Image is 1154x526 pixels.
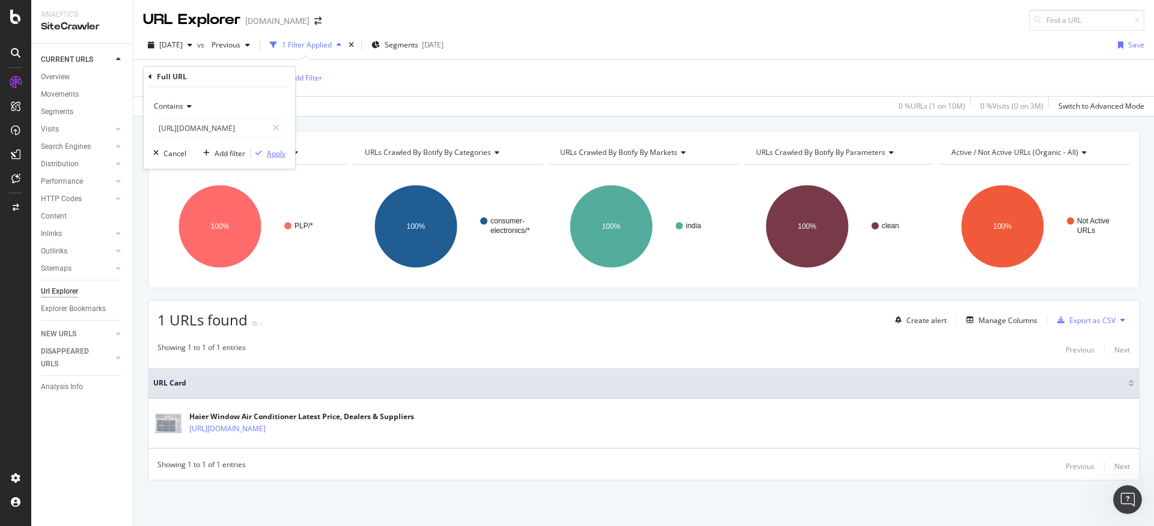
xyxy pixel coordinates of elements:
text: 100% [406,222,425,231]
span: URLs Crawled By Botify By markets [560,147,677,157]
div: 1 Filter Applied [282,40,332,50]
a: Analysis Info [41,381,124,393]
div: [DOMAIN_NAME] [245,15,310,27]
div: Previous [1066,345,1094,355]
div: Create alert [906,315,947,325]
div: Cancel [163,148,186,159]
button: Export as CSV [1052,310,1116,330]
div: URL Explorer [143,10,240,30]
div: NEW URLS [41,328,76,340]
button: Next [1114,459,1130,474]
button: Add Filter [274,71,322,85]
div: Content [41,210,67,223]
h4: URLs Crawled By Botify By markets [558,143,728,162]
a: Search Engines [41,141,112,153]
div: Performance [41,175,83,188]
button: Create alert [890,310,947,330]
div: Overview [41,71,70,83]
span: Previous [207,40,240,50]
div: Segments [41,106,73,118]
svg: A chart. [549,174,739,279]
div: A chart. [745,174,935,279]
span: Active / Not Active URLs (organic - all) [951,147,1078,157]
text: consumer- [490,217,525,225]
button: Next [1114,342,1130,357]
div: Showing 1 to 1 of 1 entries [157,342,246,357]
span: vs [197,40,207,50]
button: Switch to Advanced Mode [1054,97,1144,116]
text: clean [882,222,899,230]
span: URLs Crawled By Botify By parameters [756,147,885,157]
div: Distribution [41,158,79,171]
a: Sitemaps [41,262,112,275]
text: 100% [211,222,230,231]
a: HTTP Codes [41,193,112,205]
button: Previous [207,35,255,55]
button: Save [1113,35,1144,55]
div: 0 % URLs ( 1 on 10M ) [899,101,965,111]
a: Performance [41,175,112,188]
div: Add filter [215,148,245,159]
text: 100% [798,222,816,231]
div: [DATE] [422,40,444,50]
div: Showing 1 to 1 of 1 entries [157,459,246,474]
a: Inlinks [41,228,112,240]
a: [URL][DOMAIN_NAME] [189,423,266,435]
div: Manage Columns [978,315,1037,325]
span: 1 URLs found [157,310,248,330]
button: [DATE] [143,35,197,55]
svg: A chart. [353,174,543,279]
div: times [346,39,356,51]
button: Add filter [198,147,245,159]
a: NEW URLS [41,328,112,340]
div: DISAPPEARED URLS [41,345,102,370]
span: URLs Crawled By Botify By categories [365,147,491,157]
text: 100% [602,222,621,231]
button: Previous [1066,342,1094,357]
text: india [686,222,701,230]
img: Equal [252,322,257,325]
input: Find a URL [1029,10,1144,31]
div: Movements [41,88,79,101]
iframe: Intercom live chat [1113,485,1142,514]
span: 2025 Aug. 10th [159,40,183,50]
text: 100% [994,222,1012,231]
a: CURRENT URLS [41,53,112,66]
div: Url Explorer [41,285,78,298]
div: Sitemaps [41,262,72,275]
text: electronics/* [490,226,530,235]
div: Export as CSV [1069,315,1116,325]
div: Full URL [157,71,187,82]
div: arrow-right-arrow-left [314,17,322,25]
a: Movements [41,88,124,101]
h4: URLs Crawled By Botify By categories [362,143,533,162]
span: URL Card [153,378,1125,388]
button: Cancel [148,147,186,159]
div: Search Engines [41,141,91,153]
span: Segments [385,40,418,50]
a: Segments [41,106,124,118]
div: Visits [41,123,59,136]
a: Distribution [41,158,112,171]
svg: A chart. [940,174,1130,279]
a: Explorer Bookmarks [41,303,124,315]
div: Apply [267,148,285,159]
h4: URLs Crawled By Botify By parameters [754,143,924,162]
div: CURRENT URLS [41,53,93,66]
div: Previous [1066,461,1094,471]
div: Switch to Advanced Mode [1058,101,1144,111]
text: Not Active [1077,217,1110,225]
text: PLP/* [295,222,313,230]
div: Add Filter [290,73,322,83]
div: Inlinks [41,228,62,240]
button: Segments[DATE] [367,35,448,55]
div: Explorer Bookmarks [41,303,106,315]
div: 0 % Visits ( 0 on 3M ) [980,101,1043,111]
div: Analysis Info [41,381,83,393]
svg: A chart. [157,174,347,279]
h4: Active / Not Active URLs [949,143,1119,162]
div: Analytics [41,10,123,20]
